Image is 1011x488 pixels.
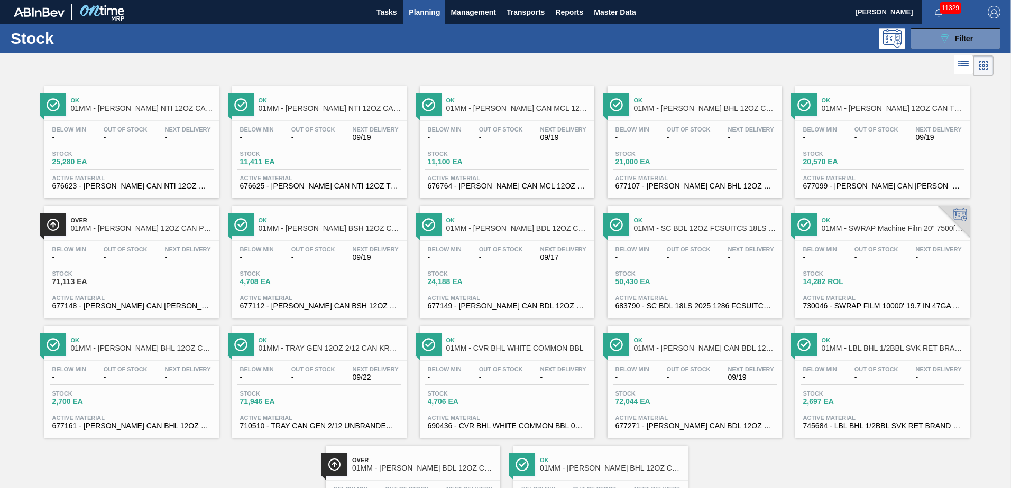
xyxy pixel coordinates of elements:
span: Below Min [52,366,86,372]
span: Ok [822,97,964,104]
span: 71,113 EA [52,278,126,286]
h1: Stock [11,32,169,44]
span: 677107 - CARR CAN BHL 12OZ TWNSTK 30/12 CAN 0724 [615,182,774,190]
span: - [428,134,462,142]
span: 21,000 EA [615,158,690,166]
span: Active Material [428,175,586,181]
span: 01MM - CARR NTI 12OZ CAN 15/12 CAN PK [71,105,214,112]
span: Reports [555,6,583,18]
a: ÍconeOk01MM - [PERSON_NAME] NTI 12OZ CAN 15/12 CAN PKBelow Min-Out Of Stock-Next Delivery-Stock25... [36,78,224,198]
span: 01MM - CARR BHL 12OZ CAN 30/12 CAN PK FARMING PROMO [71,344,214,352]
span: 677099 - CARR CAN BUD 12OZ TWNSTK 30/12 CAN 0724 [803,182,962,190]
img: Ícone [422,218,435,231]
span: Stock [52,390,126,397]
span: 01MM - CARR BSH 12OZ CAN TWNSTK 30/12 CAN [259,224,401,232]
span: Out Of Stock [854,246,898,252]
span: - [165,254,211,261]
span: Next Delivery [353,366,399,372]
span: 11,411 EA [240,158,314,166]
span: - [916,254,962,261]
img: Ícone [234,338,247,351]
span: Stock [615,390,690,397]
span: 01MM - LBL BHL 1/2BBL SVK RET BRAND PPS #4 [822,344,964,352]
span: - [803,373,837,381]
a: ÍconeOk01MM - [PERSON_NAME] CAN MCL 12OZ TWNSTK 30/12 CANBelow Min-Out Of Stock-Next Delivery09/1... [412,78,600,198]
span: 25,280 EA [52,158,126,166]
span: Out Of Stock [104,246,148,252]
span: Below Min [52,126,86,133]
span: Next Delivery [353,246,399,252]
img: Ícone [422,98,435,111]
span: Stock [428,270,502,277]
span: 01MM - CARR BHL 12OZ CAN TWNSTK 30/12 CAN CAN OUTDOOR PROMO [540,464,683,472]
img: Ícone [797,338,811,351]
span: Ok [822,217,964,223]
span: - [428,254,462,261]
span: 683790 - SC BDL 18LS 2025 1286 FCSUITCS 12OZ 1286 [615,302,774,310]
img: Ícone [234,98,247,111]
span: Out Of Stock [104,366,148,372]
span: Next Delivery [165,126,211,133]
span: Active Material [803,415,962,421]
span: - [667,134,711,142]
span: Ok [822,337,964,343]
span: 01MM - SWRAP Machine Film 20" 7500ft 63 Gauge [822,224,964,232]
span: 4,706 EA [428,398,502,406]
a: ÍconeOk01MM - [PERSON_NAME] BSH 12OZ CAN TWNSTK 30/12 CANBelow Min-Out Of Stock-Next Delivery09/1... [224,198,412,318]
span: 50,430 EA [615,278,690,286]
span: Active Material [52,415,211,421]
span: 01MM - CARR BDL 12OZ CAN CAN PK 12/12 CAN [446,224,589,232]
img: Ícone [516,458,529,471]
button: Notifications [922,5,955,20]
span: - [615,134,649,142]
span: Stock [240,151,314,157]
span: 677161 - CARR CAN BHL 12OZ FARMING TWNSTK 30/12 C [52,422,211,430]
div: List Vision [954,55,973,76]
span: Next Delivery [916,246,962,252]
span: - [615,254,649,261]
a: ÍconeOk01MM - [PERSON_NAME] CAN BDL 12OZ PATRIOTS TWNSTK 30/12Below Min-Out Of Stock-Next Deliver... [600,318,787,438]
span: Out Of Stock [291,246,335,252]
span: 730046 - SWRAP FILM 10000' 19.7 IN 47GA MACH NO S [803,302,962,310]
span: Active Material [240,415,399,421]
span: Stock [52,151,126,157]
img: Ícone [422,338,435,351]
span: Active Material [52,175,211,181]
span: 676625 - CARR CAN NTI 12OZ TWNSTK 30/12 CAN 0123 [240,182,399,190]
button: Filter [911,28,1000,49]
span: Next Delivery [540,126,586,133]
span: Out Of Stock [479,126,523,133]
span: Active Material [428,295,586,301]
span: Ok [634,97,777,104]
span: Out Of Stock [667,126,711,133]
span: 4,708 EA [240,278,314,286]
span: Below Min [240,126,274,133]
span: Out Of Stock [291,126,335,133]
a: ÍconeOk01MM - TRAY GEN 12OZ 2/12 CAN KRFT 1023-NBelow Min-Out Of Stock-Next Delivery09/22Stock71,... [224,318,412,438]
img: Ícone [797,98,811,111]
span: 677271 - CARR CAN BDL 12OZ NFL-PATRIOTS TWNSTK 30 [615,422,774,430]
span: Next Delivery [916,126,962,133]
span: 09/19 [540,134,586,142]
span: Next Delivery [540,246,586,252]
img: Ícone [328,458,341,471]
span: - [615,373,649,381]
span: Filter [955,34,973,43]
img: Logout [988,6,1000,18]
span: Below Min [615,126,649,133]
span: 09/19 [728,373,774,381]
span: - [104,373,148,381]
span: 677148 - CARR CAN BUD 12OZ FOH ALWAYS CAN PK 12/1 [52,302,211,310]
span: Next Delivery [916,366,962,372]
span: - [240,134,274,142]
img: TNhmsLtSVTkK8tSr43FrP2fwEKptu5GPRR3wAAAABJRU5ErkJggg== [14,7,65,17]
span: Transports [507,6,545,18]
a: ÍconeOver01MM - [PERSON_NAME] 12OZ CAN PK 12/12 MILITARY PROMOBelow Min-Out Of Stock-Next Deliver... [36,198,224,318]
span: Stock [240,270,314,277]
span: 01MM - CARR CAN MCL 12OZ TWNSTK 30/12 CAN [446,105,589,112]
span: 01MM - CARR BUD 12OZ CAN TWNSTK 30/12 CAN [822,105,964,112]
span: - [52,134,86,142]
span: Stock [52,270,126,277]
a: ÍconeOk01MM - [PERSON_NAME] 12OZ CAN TWNSTK 30/12 CANBelow Min-Out Of Stock-Next Delivery09/19Sto... [787,78,975,198]
span: 14,282 ROL [803,278,877,286]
